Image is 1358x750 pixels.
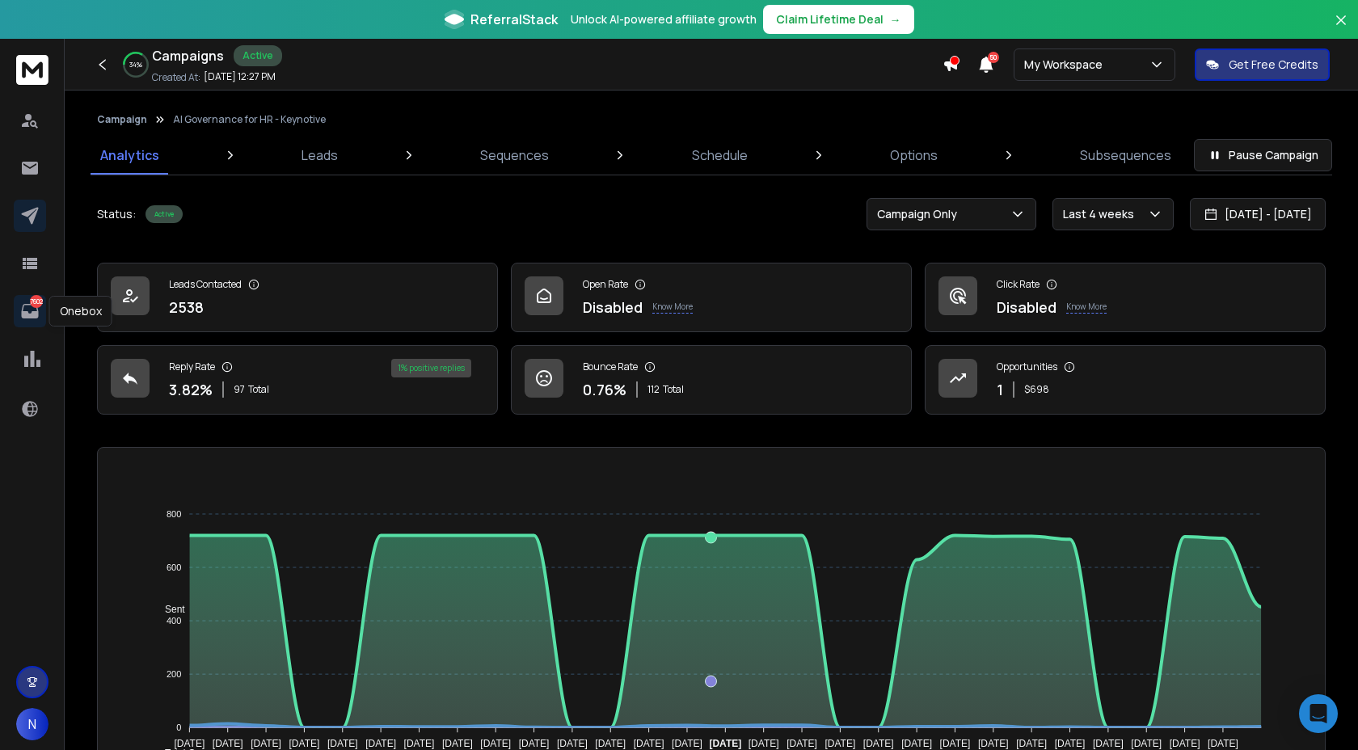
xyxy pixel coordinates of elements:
[997,296,1056,318] p: Disabled
[442,738,473,749] tspan: [DATE]
[749,738,779,749] tspan: [DATE]
[997,378,1003,401] p: 1
[152,71,200,84] p: Created At:
[1195,48,1330,81] button: Get Free Credits
[1063,206,1141,222] p: Last 4 weeks
[167,562,181,572] tspan: 600
[1024,57,1109,73] p: My Workspace
[763,5,914,34] button: Claim Lifetime Deal→
[1055,738,1086,749] tspan: [DATE]
[1190,198,1326,230] button: [DATE] - [DATE]
[248,383,269,396] span: Total
[672,738,702,749] tspan: [DATE]
[97,345,498,415] a: Reply Rate3.82%97Total1% positive replies
[880,136,947,175] a: Options
[634,738,664,749] tspan: [DATE]
[583,360,638,373] p: Bounce Rate
[1024,383,1049,396] p: $ 698
[925,263,1326,332] a: Click RateDisabledKnow More
[596,738,626,749] tspan: [DATE]
[652,301,693,314] p: Know More
[583,378,626,401] p: 0.76 %
[169,378,213,401] p: 3.82 %
[1299,694,1338,733] div: Open Intercom Messenger
[1080,145,1171,165] p: Subsequences
[1093,738,1124,749] tspan: [DATE]
[173,113,326,126] p: AI Governance for HR - Keynotive
[1066,301,1107,314] p: Know More
[145,205,183,223] div: Active
[167,616,181,626] tspan: 400
[997,360,1057,373] p: Opportunities
[1170,738,1200,749] tspan: [DATE]
[97,206,136,222] p: Status:
[863,738,894,749] tspan: [DATE]
[404,738,435,749] tspan: [DATE]
[1132,738,1162,749] tspan: [DATE]
[1331,10,1352,48] button: Close banner
[519,738,550,749] tspan: [DATE]
[1070,136,1181,175] a: Subsequences
[366,738,397,749] tspan: [DATE]
[213,738,243,749] tspan: [DATE]
[169,296,204,318] p: 2538
[167,669,181,679] tspan: 200
[647,383,660,396] span: 112
[391,359,471,377] div: 1 % positive replies
[571,11,757,27] p: Unlock AI-powered affiliate growth
[583,278,628,291] p: Open Rate
[251,738,282,749] tspan: [DATE]
[988,52,999,63] span: 50
[925,345,1326,415] a: Opportunities1$698
[997,278,1040,291] p: Click Rate
[825,738,856,749] tspan: [DATE]
[1194,139,1332,171] button: Pause Campaign
[710,738,742,749] tspan: [DATE]
[169,360,215,373] p: Reply Rate
[129,60,142,70] p: 34 %
[167,509,181,519] tspan: 800
[100,145,159,165] p: Analytics
[663,383,684,396] span: Total
[16,708,48,740] button: N
[890,11,901,27] span: →
[1229,57,1318,73] p: Get Free Credits
[470,10,558,29] span: ReferralStack
[511,263,912,332] a: Open RateDisabledKnow More
[49,296,112,327] div: Onebox
[877,206,964,222] p: Campaign Only
[292,136,348,175] a: Leads
[204,70,276,83] p: [DATE] 12:27 PM
[557,738,588,749] tspan: [DATE]
[327,738,358,749] tspan: [DATE]
[787,738,817,749] tspan: [DATE]
[289,738,320,749] tspan: [DATE]
[153,604,185,615] span: Sent
[890,145,938,165] p: Options
[97,263,498,332] a: Leads Contacted2538
[902,738,933,749] tspan: [DATE]
[511,345,912,415] a: Bounce Rate0.76%112Total
[470,136,559,175] a: Sequences
[169,278,242,291] p: Leads Contacted
[97,113,147,126] button: Campaign
[152,46,224,65] h1: Campaigns
[978,738,1009,749] tspan: [DATE]
[1208,738,1238,749] tspan: [DATE]
[91,136,169,175] a: Analytics
[1017,738,1048,749] tspan: [DATE]
[177,723,182,732] tspan: 0
[30,295,43,308] p: 7602
[682,136,757,175] a: Schedule
[175,738,205,749] tspan: [DATE]
[481,738,512,749] tspan: [DATE]
[234,383,245,396] span: 97
[14,295,46,327] a: 7602
[302,145,338,165] p: Leads
[480,145,549,165] p: Sequences
[583,296,643,318] p: Disabled
[234,45,282,66] div: Active
[692,145,748,165] p: Schedule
